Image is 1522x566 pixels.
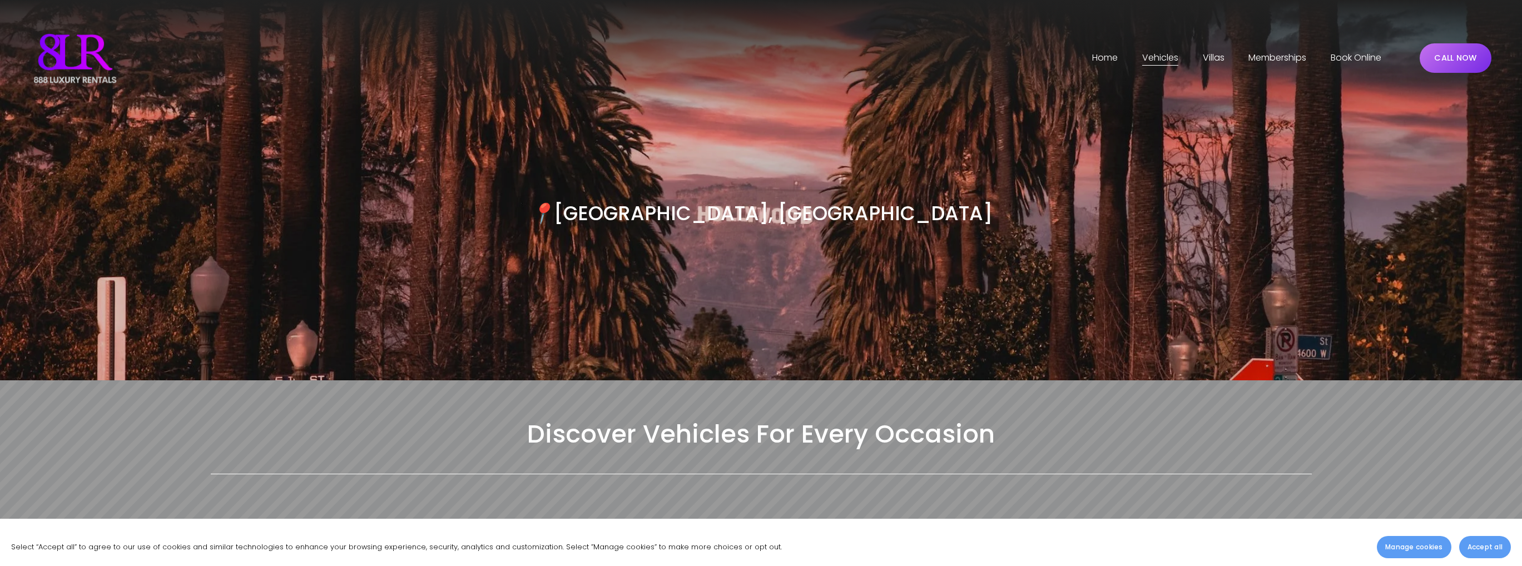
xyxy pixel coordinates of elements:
[1142,50,1178,66] span: Vehicles
[1092,49,1118,67] a: Home
[1248,49,1306,67] a: Memberships
[486,201,1037,227] h3: [GEOGRAPHIC_DATA], [GEOGRAPHIC_DATA]
[211,418,1312,450] h2: Discover Vehicles For Every Occasion
[11,540,782,553] p: Select “Accept all” to agree to our use of cookies and similar technologies to enhance your brows...
[31,31,120,86] img: Luxury Car &amp; Home Rentals For Every Occasion
[1385,542,1442,552] span: Manage cookies
[1203,50,1224,66] span: Villas
[1420,43,1492,73] a: CALL NOW
[1203,49,1224,67] a: folder dropdown
[1468,542,1503,552] span: Accept all
[529,200,554,227] em: 📍
[1377,536,1451,558] button: Manage cookies
[1142,49,1178,67] a: folder dropdown
[1331,49,1381,67] a: Book Online
[1459,536,1511,558] button: Accept all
